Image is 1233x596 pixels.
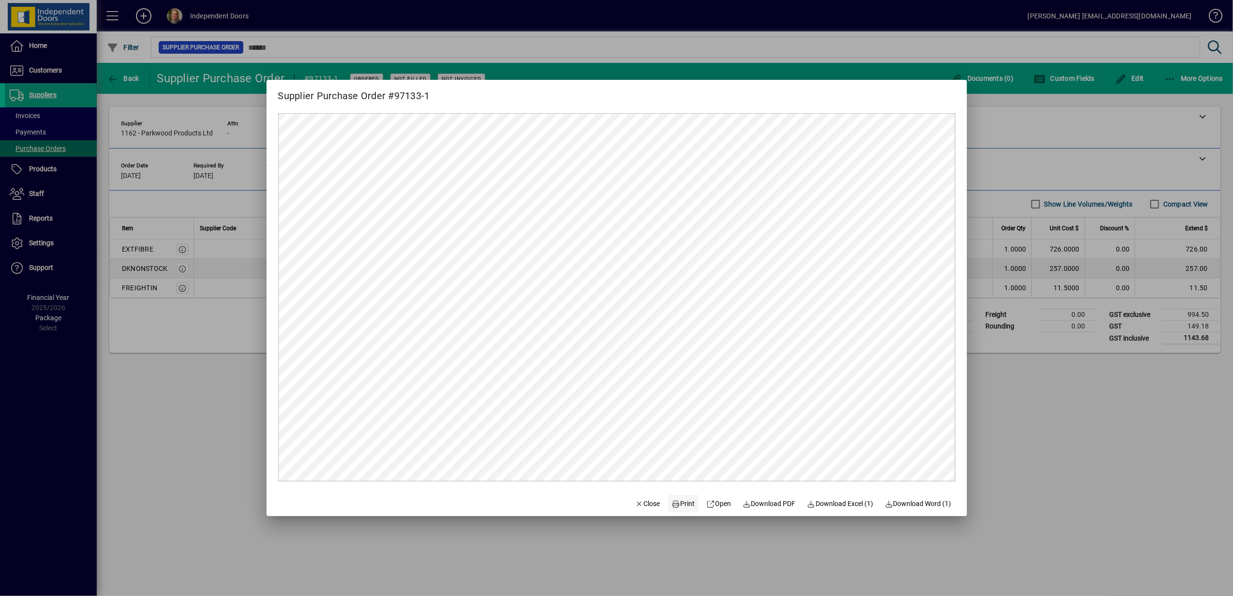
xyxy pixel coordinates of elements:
[739,495,800,512] a: Download PDF
[631,495,664,512] button: Close
[743,499,796,509] span: Download PDF
[267,80,442,104] h2: Supplier Purchase Order #97133-1
[672,499,695,509] span: Print
[803,495,877,512] button: Download Excel (1)
[885,499,951,509] span: Download Word (1)
[635,499,660,509] span: Close
[703,495,735,512] a: Open
[881,495,955,512] button: Download Word (1)
[807,499,874,509] span: Download Excel (1)
[668,495,699,512] button: Print
[707,499,731,509] span: Open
